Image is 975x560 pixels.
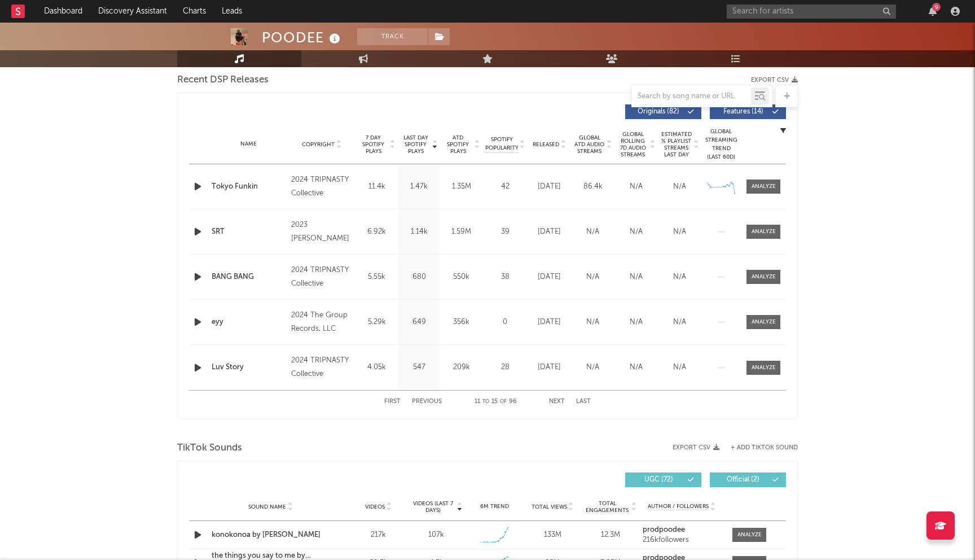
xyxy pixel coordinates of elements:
[212,530,330,541] div: konokonoa by [PERSON_NAME]
[661,362,699,373] div: N/A
[412,399,442,405] button: Previous
[632,92,751,101] input: Search by song name or URL
[357,28,428,45] button: Track
[643,526,685,533] strong: prodpoodee
[212,272,286,283] a: BANG BANG
[464,395,526,409] div: 11 15 96
[574,317,612,328] div: N/A
[530,317,568,328] div: [DATE]
[549,399,565,405] button: Next
[212,362,286,373] a: Luv Story
[648,503,709,510] span: Author / Followers
[291,218,353,246] div: 2023 [PERSON_NAME]
[212,181,286,193] a: Tokyo Funkin
[633,476,684,483] span: UGC ( 72 )
[443,181,480,193] div: 1.35M
[212,226,286,238] a: SRT
[585,500,630,514] span: Total Engagements
[719,445,798,451] button: + Add TikTok Sound
[443,362,480,373] div: 209k
[212,140,286,148] div: Name
[617,131,648,158] span: Global Rolling 7D Audio Streams
[248,504,286,510] span: Sound Name
[673,444,719,451] button: Export CSV
[661,131,692,158] span: Estimated % Playlist Streams Last Day
[710,473,786,487] button: Official(2)
[401,226,437,238] div: 1.14k
[428,530,444,541] div: 107k
[485,181,525,193] div: 42
[929,7,937,16] button: 9
[574,272,612,283] div: N/A
[526,530,579,541] div: 133M
[358,362,395,373] div: 4.05k
[401,317,437,328] div: 649
[574,362,612,373] div: N/A
[358,272,395,283] div: 5.55k
[482,399,489,404] span: to
[717,108,769,115] span: Features ( 14 )
[727,5,896,19] input: Search for artists
[617,272,655,283] div: N/A
[358,226,395,238] div: 6.92k
[643,526,721,534] a: prodpoodee
[717,476,769,483] span: Official ( 2 )
[401,362,437,373] div: 547
[401,181,437,193] div: 1.47k
[751,77,798,84] button: Export CSV
[625,473,701,487] button: UGC(72)
[617,181,655,193] div: N/A
[661,226,699,238] div: N/A
[661,317,699,328] div: N/A
[212,317,286,328] a: eyy
[352,530,405,541] div: 217k
[643,536,721,544] div: 216k followers
[576,399,591,405] button: Last
[485,317,525,328] div: 0
[410,500,456,514] span: Videos (last 7 days)
[485,272,525,283] div: 38
[530,226,568,238] div: [DATE]
[291,309,353,336] div: 2024 The Group Records, LLC
[625,104,701,119] button: Originals(82)
[262,28,343,47] div: POODEE
[500,399,507,404] span: of
[710,104,786,119] button: Features(14)
[533,141,559,148] span: Released
[932,3,941,11] div: 9
[574,181,612,193] div: 86.4k
[358,317,395,328] div: 5.29k
[485,226,525,238] div: 39
[633,108,684,115] span: Originals ( 82 )
[530,272,568,283] div: [DATE]
[617,226,655,238] div: N/A
[443,226,480,238] div: 1.59M
[443,317,480,328] div: 356k
[661,181,699,193] div: N/A
[485,362,525,373] div: 28
[574,226,612,238] div: N/A
[291,354,353,381] div: 2024 TRIPNASTY Collective
[661,272,699,283] div: N/A
[302,141,335,148] span: Copyright
[530,181,568,193] div: [DATE]
[358,134,388,155] span: 7 Day Spotify Plays
[574,134,605,155] span: Global ATD Audio Streams
[617,317,655,328] div: N/A
[485,135,519,152] span: Spotify Popularity
[704,128,738,161] div: Global Streaming Trend (Last 60D)
[384,399,401,405] button: First
[177,441,242,455] span: TikTok Sounds
[530,362,568,373] div: [DATE]
[585,530,637,541] div: 12.3M
[401,272,437,283] div: 680
[358,181,395,193] div: 11.4k
[731,445,798,451] button: + Add TikTok Sound
[532,504,567,510] span: Total Views
[401,134,431,155] span: Last Day Spotify Plays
